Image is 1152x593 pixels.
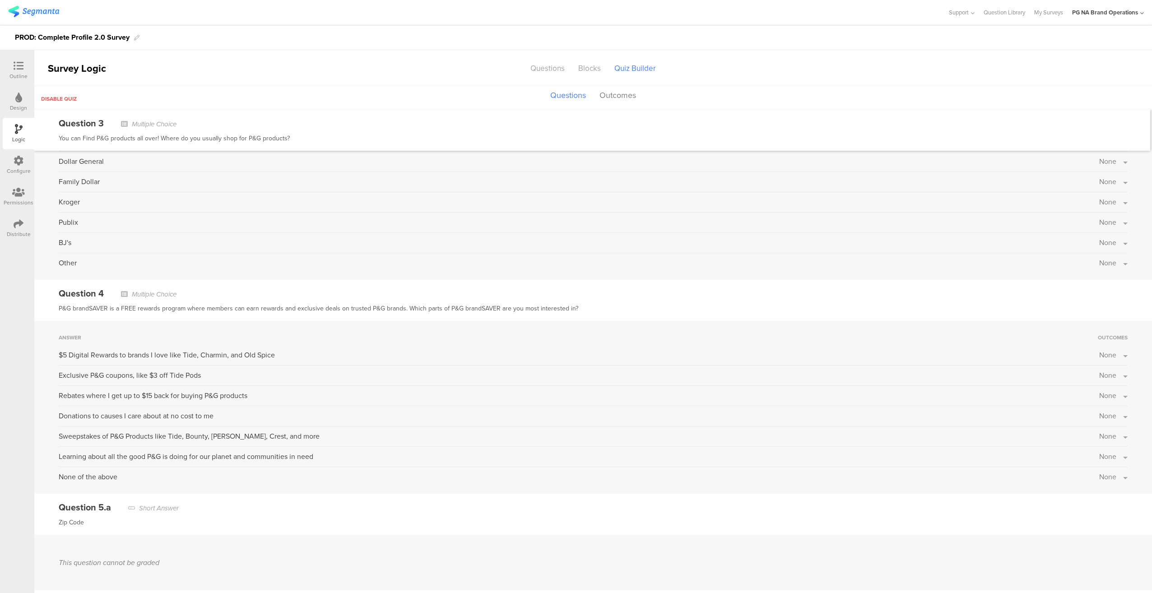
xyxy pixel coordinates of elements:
img: segmanta logo [8,6,59,17]
div: Other [59,258,1099,269]
div: Sweepstakes of P&G Products like Tide, Bounty, [PERSON_NAME], Crest, and more [59,431,1099,442]
div: Survey Logic [34,61,138,76]
span: Question 5.a [59,500,111,514]
span: Question 4 [59,287,104,300]
div: Quiz Builder [608,60,663,76]
div: Family Dollar [59,176,1099,187]
button: Disable quiz [41,95,77,103]
div: Design [10,104,27,112]
div: Outline [9,72,28,80]
button: None [1099,411,1128,421]
div: Dollar General [59,156,1099,167]
div: Permissions [4,199,33,207]
span: None [1099,411,1116,421]
span: None [1099,431,1116,441]
span: Answer [59,334,81,342]
span: None [1099,217,1116,227]
div: Questions [524,60,571,76]
span: Short Answer [139,503,179,513]
span: Question 3 [59,116,104,130]
span: None [1099,390,1116,401]
span: None [1099,451,1116,462]
div: Learning about all the good P&G is doing for our planet and communities in need [59,451,1099,462]
button: None [1099,472,1128,482]
div: $5 Digital Rewards to brands I love like Tide, Charmin, and Old Spice [59,350,1099,361]
button: None [1099,237,1128,248]
span: None [1099,472,1116,482]
div: Zip Code [59,517,1128,528]
div: You can Find P&G products all over! Where do you usually shop for P&G products? [59,133,1126,144]
div: Distribute [7,230,31,238]
button: None [1099,217,1128,227]
button: None [1099,176,1128,187]
div: P&G brandSAVER is a FREE rewards program where members can earn rewards and exclusive deals on tr... [59,303,1128,314]
button: None [1099,370,1128,380]
div: Blocks [571,60,608,76]
span: Multiple Choice [132,289,177,299]
div: Configure [7,167,31,175]
div: Donations to causes I care about at no cost to me [59,411,1099,422]
div: Exclusive P&G coupons, like $3 off Tide Pods [59,370,1099,381]
div: Publix [59,217,1099,228]
span: None [1099,370,1116,380]
button: None [1099,431,1128,441]
span: This question cannot be graded [59,557,159,568]
div: Kroger [59,197,1099,208]
span: Multiple Choice [132,119,177,129]
button: None [1099,258,1128,268]
span: None [1099,237,1116,248]
span: None [1099,258,1116,268]
div: Rebates where I get up to $15 back for buying P&G products [59,390,1099,401]
span: None [1099,156,1116,167]
div: None of the above [59,472,1099,482]
span: None [1099,197,1116,207]
button: None [1099,197,1128,207]
button: Questions [548,87,588,109]
div: PROD: Complete Profile 2.0 Survey [15,30,130,45]
div: Outcomes [1098,334,1128,342]
div: BJ's [59,237,1099,248]
div: Logic [12,135,25,144]
button: None [1099,156,1128,167]
button: Outcomes [597,87,638,104]
button: None [1099,451,1128,462]
span: None [1099,350,1116,360]
button: None [1099,390,1128,401]
div: PG NA Brand Operations [1072,8,1138,17]
button: None [1099,350,1128,360]
span: Support [949,8,969,17]
span: None [1099,176,1116,187]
